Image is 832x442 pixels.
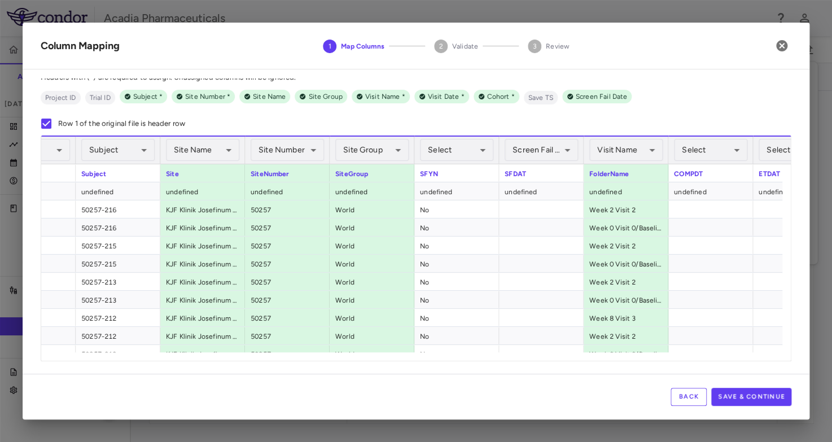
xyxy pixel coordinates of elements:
span: Subject * [129,91,167,102]
div: Week 0 Visit 0/Baseline [584,255,668,272]
div: Week 0 Visit 0/Baseline [584,345,668,362]
div: Week 0 Visit 0/Baseline [584,218,668,236]
div: 50257-213 [76,273,160,290]
div: 50257-215 [76,237,160,254]
button: Map Columns [314,26,393,67]
span: Cohort * [483,91,519,102]
div: No [414,291,499,308]
div: 50257 [245,200,330,218]
div: Visit Name [589,139,663,161]
div: SFDAT [499,164,584,182]
span: Select [682,145,706,155]
div: World [330,237,414,254]
span: Project ID [41,93,81,103]
span: Site Name [248,91,290,102]
div: No [414,200,499,218]
div: Week 2 Visit 2 [584,237,668,254]
div: 50257 [245,255,330,272]
span: Visit Date * [423,91,469,102]
div: Column Mapping [41,38,120,54]
div: Site Number [251,139,324,161]
span: Trial ID [85,93,115,103]
div: World [330,255,414,272]
div: No [414,273,499,290]
div: Week 2 Visit 2 [584,327,668,344]
span: Map Columns [341,41,384,51]
span: Site Number * [181,91,235,102]
div: Week 0 Visit 0/Baseline [584,291,668,308]
div: No [414,327,499,344]
div: World [330,327,414,344]
span: Visit Name * [361,91,410,102]
div: No [414,218,499,236]
div: KJF Klinik Josefinum gGmbh (Volkl) [160,327,245,344]
div: 50257-216 [76,218,160,236]
div: 50257 [245,237,330,254]
div: COMPDT [668,164,753,182]
div: 50257-216 [76,200,160,218]
span: Select [428,145,452,155]
div: undefined [499,182,584,200]
div: Site Group [335,139,409,161]
span: Select [767,145,790,155]
div: KJF Klinik Josefinum gGmbh (Volkl) [160,309,245,326]
div: KJF Klinik Josefinum gGmbh (Volkl) [160,273,245,290]
div: KJF Klinik Josefinum gGmbh (Volkl) [160,200,245,218]
div: SFYN [414,164,499,182]
div: World [330,200,414,218]
div: Week 8 Visit 3 [584,309,668,326]
button: Back [671,388,707,406]
div: 50257 [245,345,330,362]
div: undefined [160,182,245,200]
div: 50257 [245,218,330,236]
text: 1 [329,42,331,50]
div: KJF Klinik Josefinum gGmbh (Volkl) [160,291,245,308]
div: undefined [668,182,753,200]
div: World [330,218,414,236]
div: 50257-212 [76,345,160,362]
div: SiteGroup [330,164,414,182]
span: Screen Fail Date [571,91,632,102]
button: Save & Continue [711,388,791,406]
div: undefined [76,182,160,200]
span: Site Group [304,91,347,102]
div: 50257-213 [76,291,160,308]
div: undefined [414,182,499,200]
div: undefined [584,182,668,200]
div: Site Name [166,139,239,161]
div: 50257 [245,309,330,326]
div: No [414,237,499,254]
span: Save TS [524,93,558,103]
div: undefined [330,182,414,200]
div: Week 2 Visit 2 [584,273,668,290]
div: KJF Klinik Josefinum gGmbh (Volkl) [160,237,245,254]
div: KJF Klinik Josefinum gGmbh (Volkl) [160,255,245,272]
div: Site [160,164,245,182]
div: 50257-212 [76,309,160,326]
div: SiteNumber [245,164,330,182]
div: World [330,345,414,362]
div: KJF Klinik Josefinum gGmbh (Volkl) [160,218,245,236]
div: 50257 [245,291,330,308]
div: 50257-215 [76,255,160,272]
div: World [330,291,414,308]
div: World [330,273,414,290]
div: Week 2 Visit 2 [584,200,668,218]
div: 50257 [245,327,330,344]
div: Subject [81,139,155,161]
div: World [330,309,414,326]
p: Row 1 of the original file is header row [58,119,185,129]
div: undefined [245,182,330,200]
div: No [414,309,499,326]
div: No [414,345,499,362]
div: 50257-212 [76,327,160,344]
div: Subject [76,164,160,182]
div: No [414,255,499,272]
div: KJF Klinik Josefinum gGmbh (Volkl) [160,345,245,362]
div: FolderName [584,164,668,182]
div: Screen Fail Date [505,139,578,161]
div: 50257 [245,273,330,290]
